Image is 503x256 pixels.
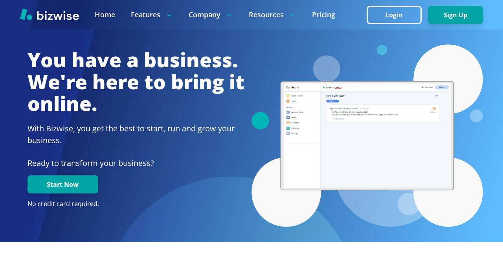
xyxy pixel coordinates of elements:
[28,123,244,146] h2: With Bizwise, you get the best to start, run and grow your business.
[95,10,115,20] a: Home
[131,10,173,20] p: Features
[20,8,79,20] img: Bizwise Logo
[428,11,483,19] a: Sign Up
[28,175,98,193] button: Start Now
[428,6,483,24] button: Sign Up
[28,200,244,208] p: No credit card required.
[367,6,422,24] button: Login
[28,157,244,169] p: Ready to transform your business?
[28,49,244,115] h1: You have a business. We're here to bring it online.
[189,10,233,20] p: Company
[28,181,98,188] a: Start Now
[367,11,428,19] a: Login
[312,10,335,20] a: Pricing
[249,10,296,20] p: Resources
